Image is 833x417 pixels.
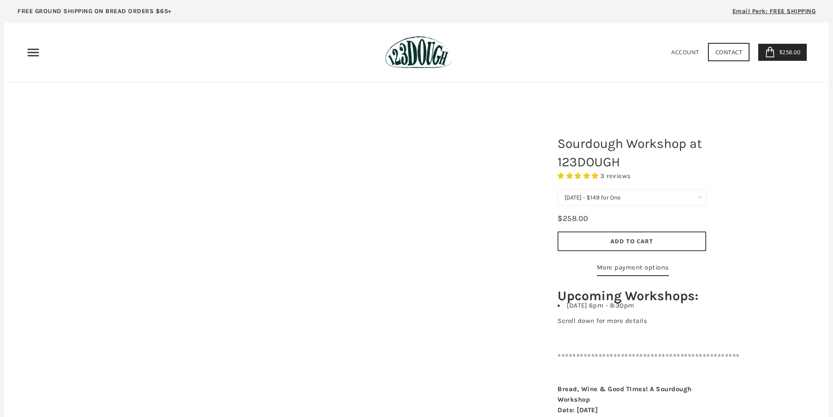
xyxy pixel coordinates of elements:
span: $258.00 [777,48,801,56]
a: Account [671,48,699,56]
li: [DATE] 6pm - 8:30pm [558,302,706,309]
a: FREE GROUND SHIPPING ON BREAD ORDERS $65+ [4,4,185,23]
strong: Upcoming Workshops: [558,288,698,304]
span: 5.00 stars [558,172,600,180]
span: Add to Cart [610,237,653,245]
button: Add to Cart [558,231,706,251]
a: Sourdough Workshop at 123DOUGH [48,126,523,389]
p: FREE GROUND SHIPPING ON BREAD ORDERS $65+ [17,7,172,16]
a: More payment options [597,262,669,276]
div: $258.00 [558,212,589,225]
span: Email Perk: FREE SHIPPING [732,7,816,15]
h1: Sourdough Workshop at 123DOUGH [551,130,713,175]
strong: Bread, Wine & Good TImes! A Sourdough Workshop Date: [DATE] [558,385,692,414]
a: $258.00 [758,44,807,61]
nav: Primary [26,46,40,60]
a: Contact [708,43,750,61]
p: Scroll down for more details [558,315,706,326]
img: 123Dough Bakery [385,36,452,69]
span: 3 reviews [600,172,631,180]
a: Email Perk: FREE SHIPPING [719,4,829,23]
p: ================================================= [558,350,706,360]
